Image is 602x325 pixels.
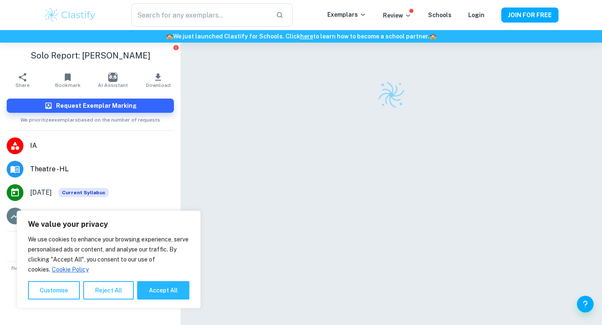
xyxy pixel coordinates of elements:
div: We value your privacy [17,211,201,308]
a: Cookie Policy [51,266,89,273]
span: We prioritize exemplars based on the number of requests [20,113,160,124]
a: Login [468,12,485,18]
h1: Solo Report: [PERSON_NAME] [7,49,174,62]
span: This is an example of past student work. Do not copy or submit as your own. Use to understand the... [3,265,177,278]
p: We use cookies to enhance your browsing experience, serve personalised ads or content, and analys... [28,234,189,274]
span: [DATE] [30,188,52,198]
img: Clastify logo [376,79,406,110]
span: AI Assistant [98,82,128,88]
button: Accept All [137,281,189,300]
img: Clastify logo [43,7,97,23]
button: JOIN FOR FREE [501,8,559,23]
span: Current Syllabus [59,188,109,197]
div: This exemplar is based on the current syllabus. Feel free to refer to it for inspiration/ideas wh... [59,188,109,197]
p: Exemplars [327,10,366,19]
button: Bookmark [45,69,90,92]
button: Report issue [173,44,179,51]
a: here [300,33,313,40]
button: AI Assistant [90,69,135,92]
span: 🏫 [429,33,436,40]
button: Customise [28,281,80,300]
span: IA [30,141,174,151]
button: Help and Feedback [577,296,594,312]
span: Bookmark [55,82,81,88]
span: 🏫 [166,33,173,40]
span: Theatre - HL [30,164,174,174]
h6: We just launched Clastify for Schools. Click to learn how to become a school partner. [2,32,600,41]
p: We value your privacy [28,219,189,229]
h6: Request Exemplar Marking [56,101,137,110]
img: AI Assistant [108,73,117,82]
span: Download [146,82,171,88]
input: Search for any exemplars... [131,3,269,27]
a: Schools [428,12,451,18]
p: Review [383,11,411,20]
button: Request Exemplar Marking [7,99,174,113]
span: Share [15,82,30,88]
button: Download [135,69,181,92]
button: Reject All [83,281,134,300]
